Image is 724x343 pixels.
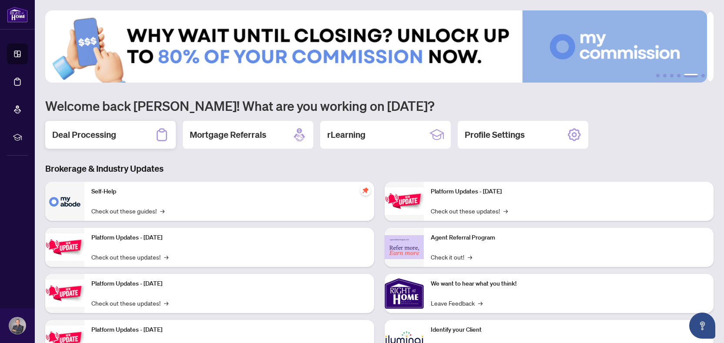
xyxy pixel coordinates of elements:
span: → [478,298,483,308]
button: 4 [677,74,680,77]
img: We want to hear what you think! [385,274,424,313]
h2: Deal Processing [52,129,116,141]
h2: rLearning [327,129,365,141]
span: → [468,252,472,262]
p: Platform Updates - [DATE] [91,279,367,289]
a: Check out these updates!→ [91,298,168,308]
button: 6 [701,74,705,77]
h3: Brokerage & Industry Updates [45,163,714,175]
button: Open asap [689,313,715,339]
span: → [503,206,508,216]
h1: Welcome back [PERSON_NAME]! What are you working on [DATE]? [45,97,714,114]
a: Check it out!→ [431,252,472,262]
a: Check out these guides!→ [91,206,164,216]
p: Agent Referral Program [431,233,707,243]
span: → [164,298,168,308]
img: Platform Updates - June 23, 2025 [385,187,424,215]
img: Agent Referral Program [385,235,424,259]
img: Profile Icon [9,317,26,334]
h2: Mortgage Referrals [190,129,266,141]
img: Self-Help [45,182,84,221]
span: pushpin [360,185,371,196]
img: Slide 4 [45,10,707,83]
img: Platform Updates - July 21, 2025 [45,280,84,307]
button: 3 [670,74,674,77]
a: Check out these updates!→ [91,252,168,262]
p: Platform Updates - [DATE] [91,233,367,243]
p: Self-Help [91,187,367,196]
a: Leave Feedback→ [431,298,483,308]
a: Check out these updates!→ [431,206,508,216]
h2: Profile Settings [465,129,525,141]
p: Platform Updates - [DATE] [91,325,367,335]
button: 2 [663,74,667,77]
p: We want to hear what you think! [431,279,707,289]
img: Platform Updates - September 16, 2025 [45,233,84,261]
button: 5 [684,74,698,77]
span: → [160,206,164,216]
p: Identify your Client [431,325,707,335]
button: 1 [656,74,660,77]
p: Platform Updates - [DATE] [431,187,707,196]
img: logo [7,7,28,23]
span: → [164,252,168,262]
